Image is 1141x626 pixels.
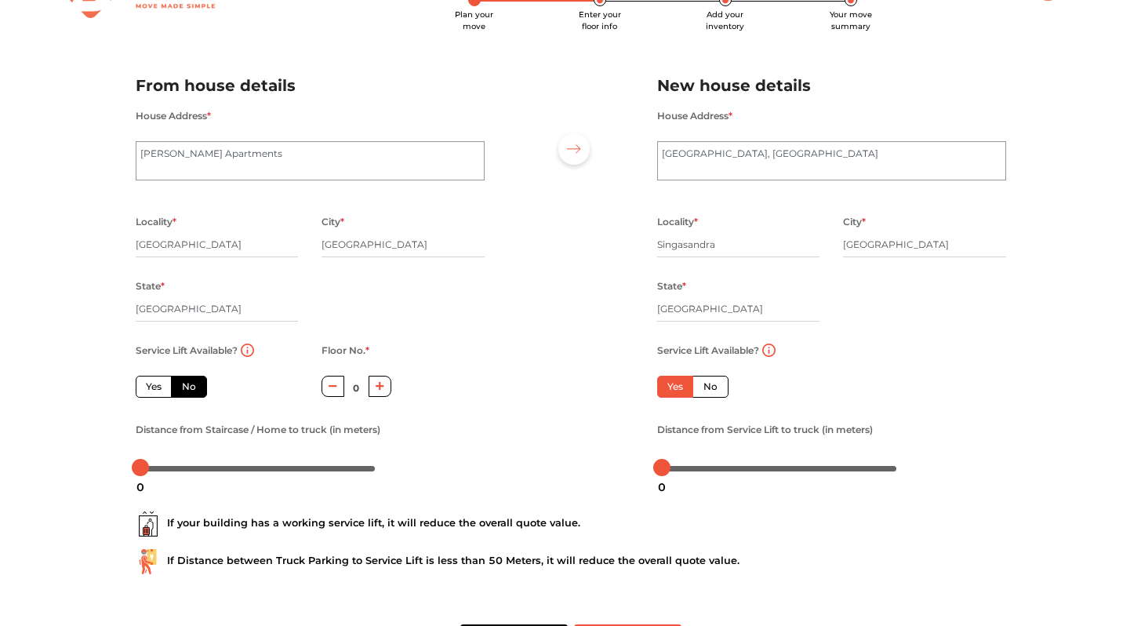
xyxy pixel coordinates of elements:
[657,212,698,232] label: Locality
[657,73,1006,99] h2: New house details
[652,474,672,500] div: 0
[136,340,238,361] label: Service Lift Available?
[830,9,872,31] span: Your move summary
[322,340,369,361] label: Floor No.
[657,141,1006,180] textarea: [GEOGRAPHIC_DATA], [GEOGRAPHIC_DATA]
[136,73,485,99] h2: From house details
[657,340,759,361] label: Service Lift Available?
[657,106,732,126] label: House Address
[692,376,729,398] label: No
[136,376,172,398] label: Yes
[136,420,380,440] label: Distance from Staircase / Home to truck (in meters)
[843,212,866,232] label: City
[136,511,1006,537] div: If your building has a working service lift, it will reduce the overall quote value.
[706,9,744,31] span: Add your inventory
[657,276,686,297] label: State
[322,212,344,232] label: City
[136,511,161,537] img: ...
[579,9,621,31] span: Enter your floor info
[136,276,165,297] label: State
[657,376,693,398] label: Yes
[657,420,873,440] label: Distance from Service Lift to truck (in meters)
[136,141,485,180] textarea: [PERSON_NAME] Apartments
[130,474,151,500] div: 0
[136,106,211,126] label: House Address
[136,549,1006,574] div: If Distance between Truck Parking to Service Lift is less than 50 Meters, it will reduce the over...
[455,9,493,31] span: Plan your move
[136,549,161,574] img: ...
[171,376,207,398] label: No
[136,212,176,232] label: Locality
